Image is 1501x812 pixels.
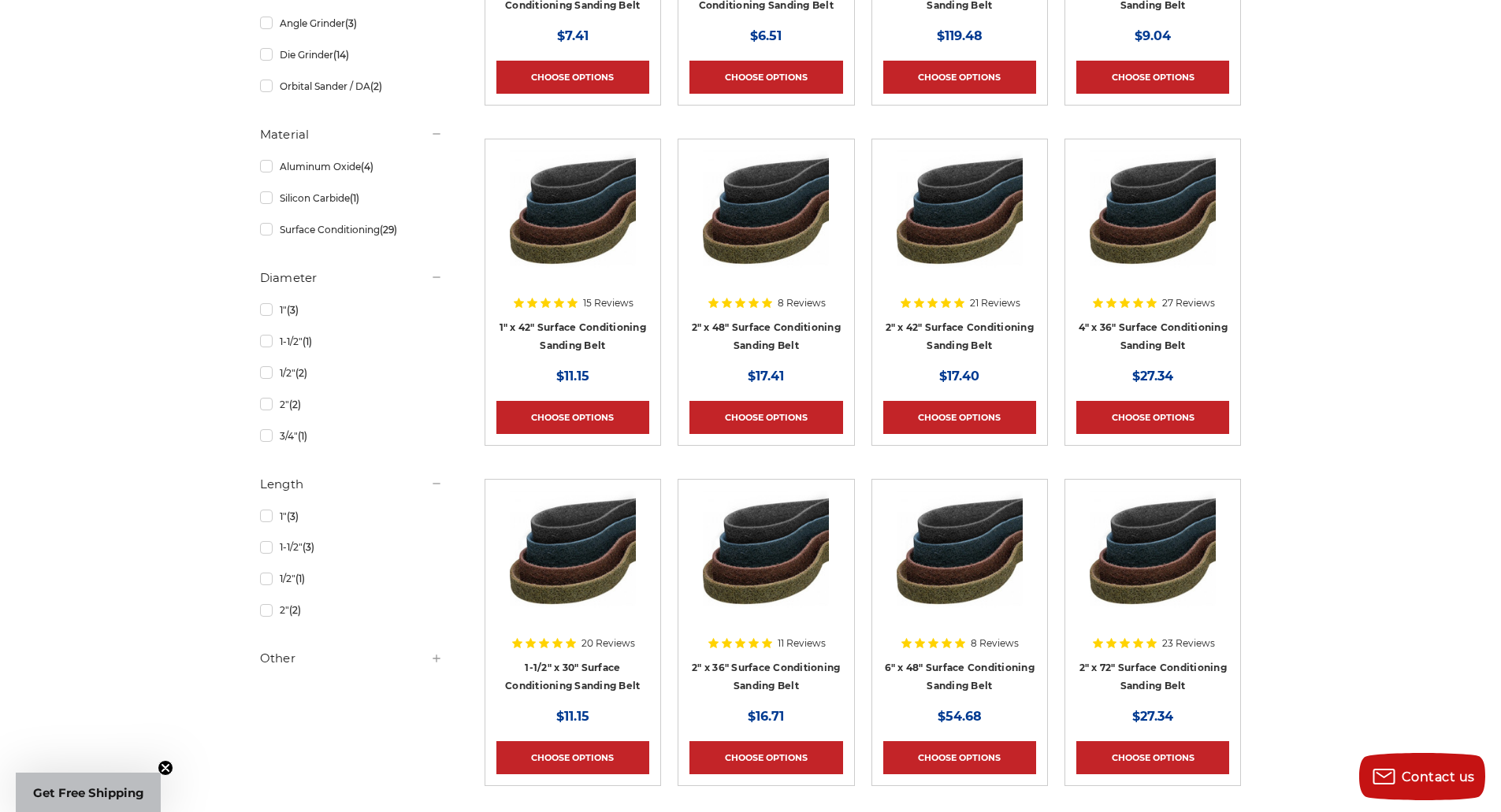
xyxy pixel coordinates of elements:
span: $119.48 [937,28,983,43]
img: 2"x72" Surface Conditioning Sanding Belts [1090,491,1216,617]
a: 4"x36" Surface Conditioning Sanding Belts [1076,150,1229,303]
span: Get Free Shipping [33,785,144,800]
a: 1" [260,502,443,530]
span: (29) [380,224,397,235]
a: 6" x 48" Surface Conditioning Sanding Belt [885,662,1035,691]
span: (2) [289,399,301,410]
img: 1.5"x30" Surface Conditioning Sanding Belts [510,491,636,617]
span: $6.51 [750,28,782,43]
span: 20 Reviews [581,639,635,648]
img: 2"x42" Surface Conditioning Sanding Belts [897,150,1023,276]
span: $17.41 [748,369,784,384]
span: 11 Reviews [778,639,826,648]
span: (3) [287,304,299,316]
h5: Length [260,475,443,494]
a: Choose Options [883,61,1036,94]
a: Orbital Sander / DA [260,72,443,100]
button: Contact us [1359,753,1485,800]
a: 1-1/2" x 30" Surface Conditioning Sanding Belt [505,662,640,691]
span: (1) [298,430,307,442]
span: 8 Reviews [971,639,1019,648]
span: Contact us [1402,769,1475,784]
a: Choose Options [1076,401,1229,434]
span: 8 Reviews [778,298,826,308]
a: Choose Options [689,401,842,434]
a: Choose Options [883,401,1036,434]
a: 2" x 36" Surface Conditioning Sanding Belt [692,662,840,691]
a: 1-1/2" [260,533,443,561]
span: $11.15 [556,369,589,384]
a: Angle Grinder [260,9,443,37]
span: $27.34 [1132,369,1173,384]
a: 1/2" [260,565,443,592]
a: 2" x 48" Surface Conditioning Sanding Belt [692,321,841,351]
h5: Other [260,649,443,668]
span: (2) [289,604,301,616]
a: 2" x 42" Surface Conditioning Sanding Belt [886,321,1034,351]
a: 1-1/2" [260,328,443,355]
span: 23 Reviews [1162,639,1215,648]
h5: Diameter [260,269,443,287]
a: Aluminum Oxide [260,153,443,180]
a: 2"x48" Surface Conditioning Sanding Belts [689,150,842,303]
span: 21 Reviews [970,298,1020,308]
div: Get Free ShippingClose teaser [16,773,161,812]
a: Choose Options [496,401,649,434]
span: (1) [303,336,312,347]
a: 1/2" [260,359,443,387]
a: 6"x48" Surface Conditioning Sanding Belts [883,491,1036,643]
span: (4) [361,161,373,172]
a: Choose Options [496,741,649,774]
span: $7.41 [557,28,589,43]
span: (3) [303,541,314,553]
a: Choose Options [496,61,649,94]
span: $54.68 [938,709,982,724]
a: Choose Options [1076,741,1229,774]
a: 1" [260,296,443,324]
span: $17.40 [939,369,979,384]
span: 15 Reviews [583,298,633,308]
span: (3) [287,510,299,522]
img: 4"x36" Surface Conditioning Sanding Belts [1090,150,1216,276]
a: Die Grinder [260,41,443,69]
img: 2"x36" Surface Conditioning Sanding Belts [703,491,829,617]
button: Close teaser [158,760,173,776]
a: 2"x72" Surface Conditioning Sanding Belts [1076,491,1229,643]
a: Choose Options [689,61,842,94]
a: 2" [260,391,443,418]
a: Choose Options [883,741,1036,774]
img: 1"x42" Surface Conditioning Sanding Belts [510,150,636,276]
a: 1" x 42" Surface Conditioning Sanding Belt [500,321,646,351]
a: 4" x 36" Surface Conditioning Sanding Belt [1079,321,1228,351]
h5: Material [260,125,443,144]
span: $16.71 [748,709,784,724]
a: 1"x42" Surface Conditioning Sanding Belts [496,150,649,303]
a: 2"x42" Surface Conditioning Sanding Belts [883,150,1036,303]
a: 2"x36" Surface Conditioning Sanding Belts [689,491,842,643]
a: 3/4" [260,422,443,450]
span: (3) [345,17,357,29]
a: 1.5"x30" Surface Conditioning Sanding Belts [496,491,649,643]
a: 2" [260,596,443,624]
a: 2" x 72" Surface Conditioning Sanding Belt [1079,662,1227,691]
img: 2"x48" Surface Conditioning Sanding Belts [703,150,829,276]
span: $9.04 [1135,28,1171,43]
span: (14) [333,49,349,61]
span: $27.34 [1132,709,1173,724]
span: (1) [350,192,359,204]
a: Choose Options [689,741,842,774]
a: Silicon Carbide [260,184,443,212]
a: Choose Options [1076,61,1229,94]
span: (2) [295,367,307,379]
span: (2) [370,80,382,92]
span: 27 Reviews [1162,298,1215,308]
a: Surface Conditioning [260,216,443,243]
img: 6"x48" Surface Conditioning Sanding Belts [897,491,1023,617]
span: (1) [295,573,305,584]
span: $11.15 [556,709,589,724]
